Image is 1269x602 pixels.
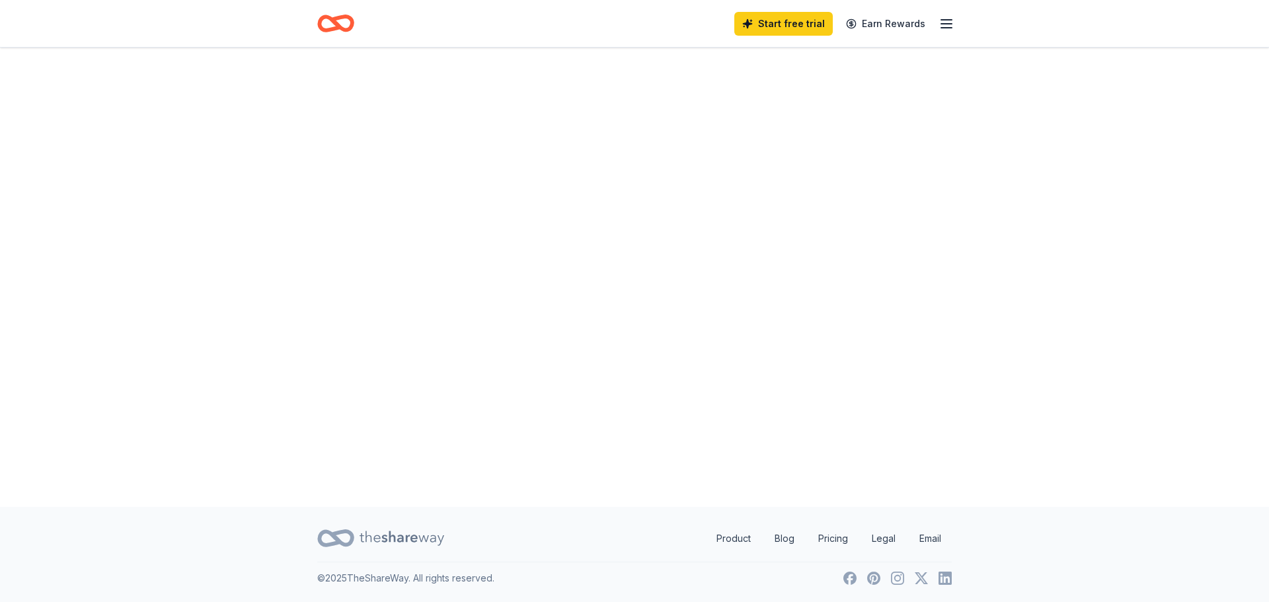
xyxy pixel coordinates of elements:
nav: quick links [706,525,952,552]
a: Start free trial [734,12,833,36]
a: Legal [861,525,906,552]
a: Pricing [808,525,859,552]
a: Home [317,8,354,39]
a: Earn Rewards [838,12,933,36]
a: Email [909,525,952,552]
a: Blog [764,525,805,552]
a: Product [706,525,761,552]
p: © 2025 TheShareWay. All rights reserved. [317,570,494,586]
